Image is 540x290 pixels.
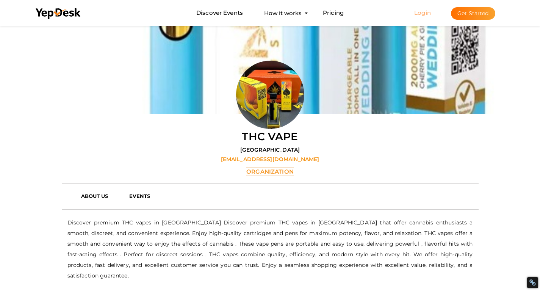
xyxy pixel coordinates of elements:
a: ABOUT US [75,190,124,202]
label: [GEOGRAPHIC_DATA] [240,146,300,154]
b: ABOUT US [81,193,108,199]
a: Login [414,9,431,16]
label: [EMAIL_ADDRESS][DOMAIN_NAME] [221,155,319,163]
label: THC vape [242,129,298,144]
button: Get Started [451,7,495,20]
a: Discover Events [196,6,243,20]
p: Discover premium THC vapes in [GEOGRAPHIC_DATA] Discover premium THC vapes in [GEOGRAPHIC_DATA] t... [67,217,473,281]
a: EVENTS [124,190,166,202]
div: Restore Info Box &#10;&#10;NoFollow Info:&#10; META-Robots NoFollow: &#09;true&#10; META-Robots N... [529,279,536,286]
button: How it works [262,6,304,20]
label: Organization [246,167,294,176]
img: YBLKBP9V_normal.jpeg [236,61,304,129]
a: Pricing [323,6,344,20]
b: EVENTS [129,193,150,199]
